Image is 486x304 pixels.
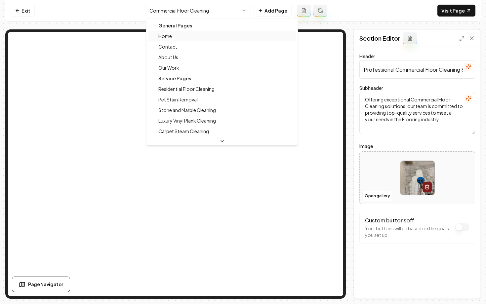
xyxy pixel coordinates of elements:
span: Residential Floor Cleaning [158,86,215,92]
span: Carpet Steam Cleaning [158,128,209,134]
span: About Us [158,54,178,60]
span: Contact [158,43,177,50]
div: Service Pages [148,73,296,84]
span: Luxury Vinyl Plank Cleaning [158,117,216,124]
div: General Pages [148,20,296,31]
span: Stone and Marble Cleaning [158,107,216,113]
span: Home [158,33,172,39]
span: Pet Stain Removal [158,96,198,103]
span: Our Work [158,64,179,71]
